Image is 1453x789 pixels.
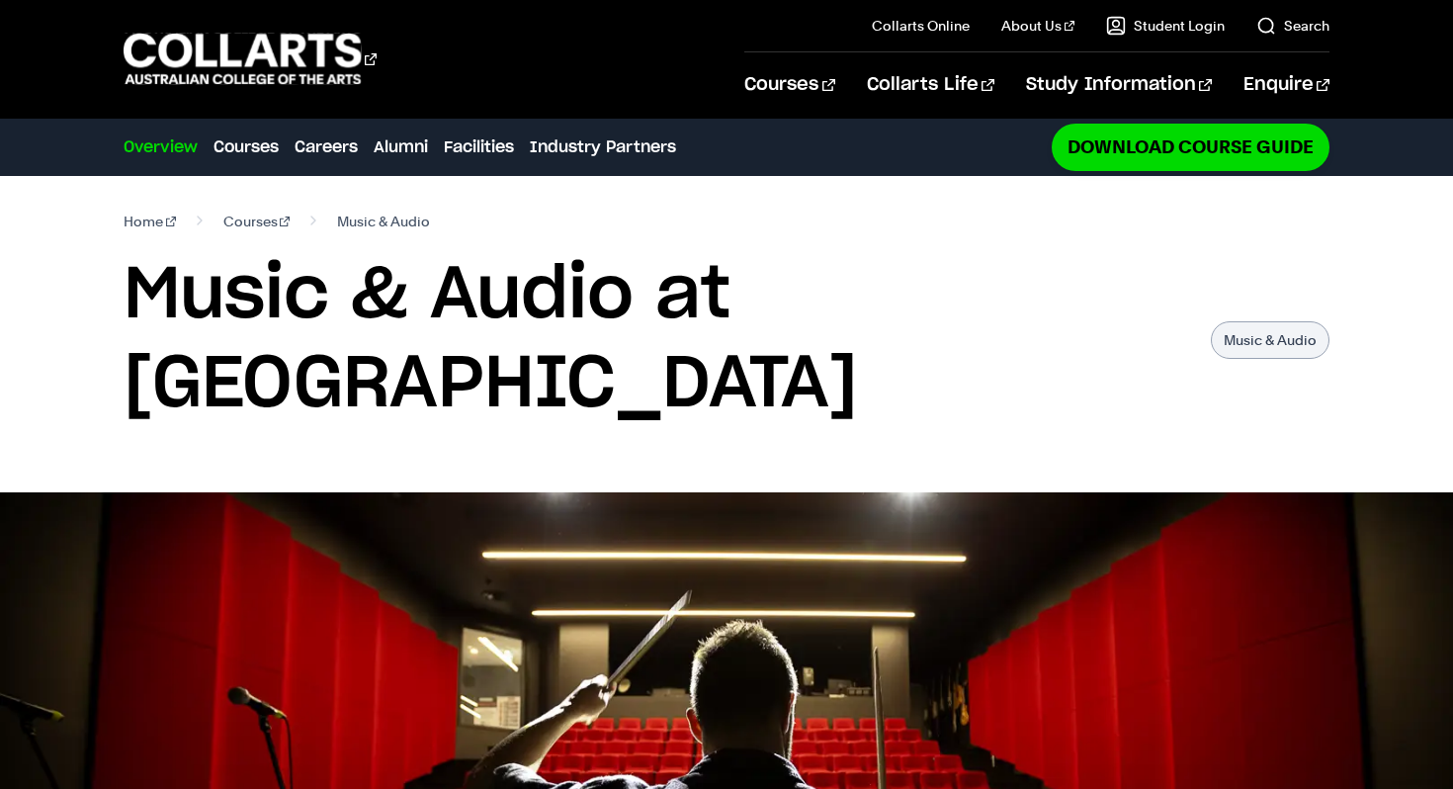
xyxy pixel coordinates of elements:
h1: Music & Audio at [GEOGRAPHIC_DATA] [124,251,1191,429]
a: Search [1256,16,1329,36]
a: Facilities [444,135,514,159]
p: Music & Audio [1211,321,1329,359]
div: Go to homepage [124,31,377,87]
span: Music & Audio [337,208,430,235]
a: Home [124,208,176,235]
a: Student Login [1106,16,1225,36]
a: Careers [295,135,358,159]
a: Alumni [374,135,428,159]
a: Download Course Guide [1052,124,1329,170]
a: Courses [223,208,291,235]
a: Enquire [1243,52,1329,118]
a: About Us [1001,16,1074,36]
a: Courses [744,52,834,118]
a: Industry Partners [530,135,676,159]
a: Overview [124,135,198,159]
a: Study Information [1026,52,1212,118]
a: Courses [214,135,279,159]
a: Collarts Life [867,52,994,118]
a: Collarts Online [872,16,970,36]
